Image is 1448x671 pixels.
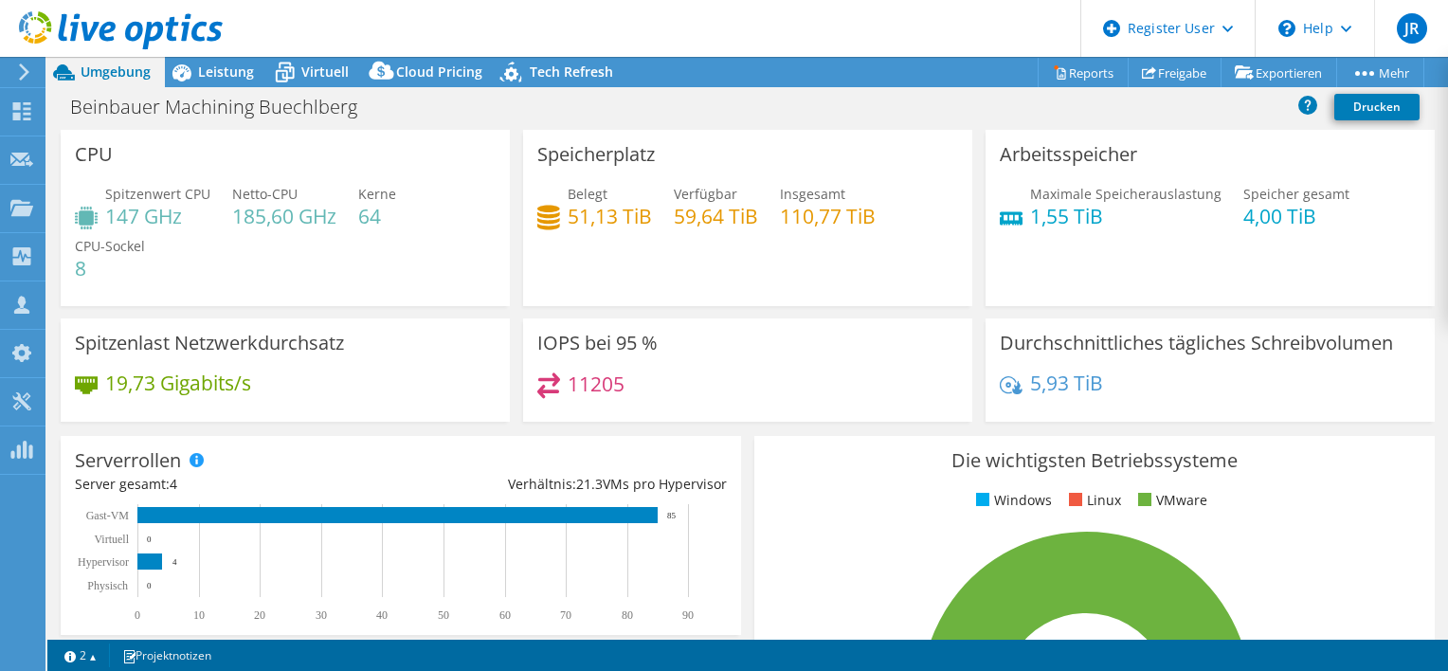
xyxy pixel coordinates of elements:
[537,144,655,165] h3: Speicherplatz
[62,97,387,118] h1: Beinbauer Machining Buechlberg
[780,185,845,203] span: Insgesamt
[75,237,145,255] span: CPU-Sockel
[81,63,151,81] span: Umgebung
[674,185,737,203] span: Verfügbar
[376,608,388,622] text: 40
[105,185,210,203] span: Spitzenwert CPU
[1030,372,1103,393] h4: 5,93 TiB
[1334,94,1420,120] a: Drucken
[87,579,128,592] text: Physisch
[170,475,177,493] span: 4
[1336,58,1424,87] a: Mehr
[530,63,613,81] span: Tech Refresh
[780,206,876,227] h4: 110,77 TiB
[75,450,181,471] h3: Serverrollen
[78,555,129,569] text: Hypervisor
[499,608,511,622] text: 60
[193,608,205,622] text: 10
[75,474,401,495] div: Server gesamt:
[396,63,482,81] span: Cloud Pricing
[1278,20,1295,37] svg: \n
[316,608,327,622] text: 30
[86,509,130,522] text: Gast-VM
[537,333,658,354] h3: IOPS bei 95 %
[1221,58,1337,87] a: Exportieren
[198,63,254,81] span: Leistung
[401,474,727,495] div: Verhältnis: VMs pro Hypervisor
[568,185,607,203] span: Belegt
[769,450,1421,471] h3: Die wichtigsten Betriebssysteme
[172,557,177,567] text: 4
[75,333,344,354] h3: Spitzenlast Netzwerkdurchsatz
[135,608,140,622] text: 0
[568,373,624,394] h4: 11205
[1243,206,1349,227] h4: 4,00 TiB
[438,608,449,622] text: 50
[1030,185,1222,203] span: Maximale Speicherauslastung
[682,608,694,622] text: 90
[1397,13,1427,44] span: JR
[1243,185,1349,203] span: Speicher gesamt
[105,372,251,393] h4: 19,73 Gigabits/s
[51,644,110,667] a: 2
[232,185,298,203] span: Netto-CPU
[1000,144,1137,165] h3: Arbeitsspeicher
[576,475,603,493] span: 21.3
[254,608,265,622] text: 20
[560,608,571,622] text: 70
[971,490,1052,511] li: Windows
[94,533,129,546] text: Virtuell
[568,206,652,227] h4: 51,13 TiB
[105,206,210,227] h4: 147 GHz
[147,581,152,590] text: 0
[622,608,633,622] text: 80
[667,511,677,520] text: 85
[1000,333,1393,354] h3: Durchschnittliches tägliches Schreibvolumen
[1133,490,1207,511] li: VMware
[1038,58,1129,87] a: Reports
[358,185,396,203] span: Kerne
[75,144,113,165] h3: CPU
[75,258,145,279] h4: 8
[232,206,336,227] h4: 185,60 GHz
[1064,490,1121,511] li: Linux
[358,206,396,227] h4: 64
[109,644,225,667] a: Projektnotizen
[674,206,758,227] h4: 59,64 TiB
[1128,58,1222,87] a: Freigabe
[147,535,152,544] text: 0
[1030,206,1222,227] h4: 1,55 TiB
[301,63,349,81] span: Virtuell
